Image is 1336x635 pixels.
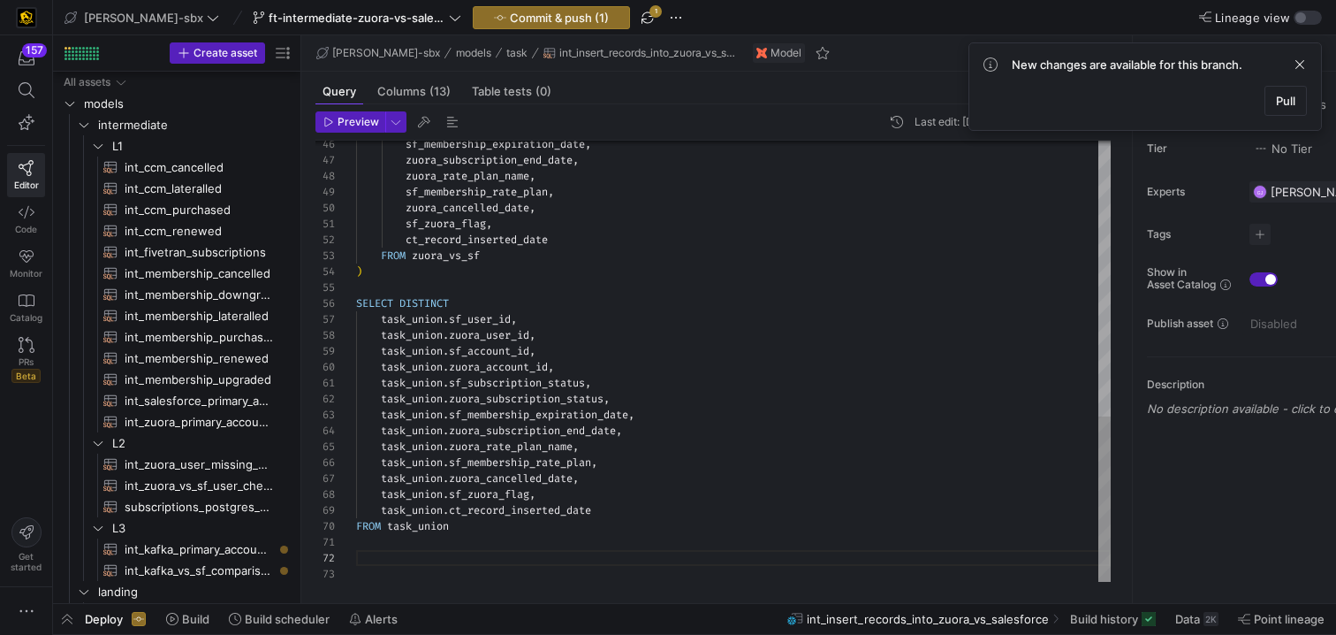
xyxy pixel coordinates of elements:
[60,157,293,178] div: Press SPACE to select this row.
[449,455,591,470] span: sf_membership_rate_plan
[60,284,293,305] a: int_membership_downgraded​​​​​​​​​​
[603,392,610,406] span: ,
[60,411,293,432] a: int_zuora_primary_accounts​​​​​​​​​​
[381,344,443,358] span: task_union
[7,42,45,74] button: 157
[529,201,535,215] span: ,
[529,344,535,358] span: ,
[377,86,451,97] span: Columns
[112,518,291,539] span: L3
[338,116,379,128] span: Preview
[315,264,335,279] div: 54
[510,11,609,25] span: Commit & push (1)
[315,518,335,534] div: 70
[60,241,293,263] a: int_fivetran_subscriptions​​​​​​​​​​
[429,86,451,97] span: (13)
[60,560,293,581] div: Press SPACE to select this row.
[60,178,293,199] a: int_ccm_lateralled​​​​​​​​​​
[125,306,273,326] span: int_membership_lateralled​​​​​​​​​​
[112,136,291,157] span: L1
[807,612,1049,626] span: int_insert_records_into_zuora_vs_salesforce
[1203,612,1218,626] div: 2K
[60,411,293,432] div: Press SPACE to select this row.
[1175,612,1200,626] span: Data
[60,348,293,369] a: int_membership_renewed​​​​​​​​​​
[449,392,603,406] span: zuora_subscription_status
[7,153,45,197] a: Editor
[158,604,217,634] button: Build
[11,551,42,572] span: Get started
[315,566,335,582] div: 73
[60,263,293,284] a: int_membership_cancelled​​​​​​​​​​
[84,94,291,114] span: models
[125,455,273,475] span: int_zuora_user_missing_check​​​​​​​​​​
[125,412,273,432] span: int_zuora_primary_accounts​​​​​​​​​​
[315,111,385,133] button: Preview
[770,47,801,59] span: Model
[315,343,335,359] div: 59
[449,360,548,374] span: zuora_account_id
[452,42,496,64] button: models
[381,503,443,517] span: task_union
[269,11,445,25] span: ft-intermediate-zuora-vs-salesforce-08052025
[125,327,273,348] span: int_membership_purchased​​​​​​​​​​
[10,312,42,323] span: Catalog
[7,197,45,241] a: Code
[125,348,273,369] span: int_membership_renewed​​​​​​​​​​
[1147,228,1235,241] span: Tags
[60,369,293,390] a: int_membership_upgraded​​​​​​​​​​
[535,86,551,97] span: (0)
[315,200,335,216] div: 50
[125,242,273,263] span: int_fivetran_subscriptions​​​​​​​​​​
[60,475,293,496] div: Press SPACE to select this row.
[11,369,41,383] span: Beta
[381,424,443,438] span: task_union
[1215,11,1290,25] span: Lineage view
[85,612,123,626] span: Deploy
[245,612,330,626] span: Build scheduler
[502,42,532,64] button: task
[456,47,491,59] span: models
[399,296,449,310] span: DISTINCT
[60,517,293,539] div: Press SPACE to select this row.
[381,408,443,422] span: task_union
[315,359,335,375] div: 60
[60,263,293,284] div: Press SPACE to select this row.
[356,264,362,279] span: )
[449,503,591,517] span: ct_record_inserted_date
[449,328,529,342] span: zuora_user_id
[125,476,273,496] span: int_zuora_vs_sf_user_check​​​​​​​​​​
[60,348,293,369] div: Press SPACE to select this row.
[315,471,335,486] div: 67
[573,153,579,167] span: ,
[14,180,39,190] span: Editor
[60,220,293,241] a: int_ccm_renewed​​​​​​​​​​
[1253,185,1267,199] div: GJ
[315,279,335,295] div: 55
[60,326,293,348] a: int_membership_purchased​​​​​​​​​​
[1147,142,1235,155] span: Tier
[915,116,1100,128] div: Last edit: [DATE] by [PERSON_NAME]
[315,455,335,471] div: 66
[98,582,291,602] span: landing
[315,184,335,200] div: 49
[406,185,548,199] span: sf_membership_rate_plan
[60,305,293,326] div: Press SPACE to select this row.
[443,503,449,517] span: .
[406,169,529,183] span: zuora_rate_plan_name
[511,312,517,326] span: ,
[315,423,335,439] div: 64
[60,284,293,305] div: Press SPACE to select this row.
[315,550,335,566] div: 72
[381,455,443,470] span: task_union
[60,369,293,390] div: Press SPACE to select this row.
[341,604,406,634] button: Alerts
[548,360,554,374] span: ,
[449,487,529,501] span: sf_zuora_flag
[573,440,579,454] span: ,
[84,11,203,25] span: [PERSON_NAME]-sbx
[60,6,224,29] button: [PERSON_NAME]-sbx
[406,201,529,215] span: zuora_cancelled_date
[449,424,616,438] span: zuora_subscription_end_date
[506,47,528,59] span: task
